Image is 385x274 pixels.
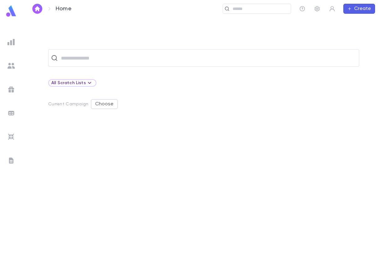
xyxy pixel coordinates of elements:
button: Create [343,4,375,14]
img: students_grey.60c7aba0da46da39d6d829b817ac14fc.svg [7,62,15,70]
img: home_white.a664292cf8c1dea59945f0da9f25487c.svg [34,6,41,11]
p: Current Campaign [48,102,88,107]
img: imports_grey.530a8a0e642e233f2baf0ef88e8c9fcb.svg [7,133,15,141]
img: batches_grey.339ca447c9d9533ef1741baa751efc33.svg [7,109,15,117]
p: Home [56,5,72,12]
div: All Scratch Lists [48,79,96,87]
img: logo [5,5,17,17]
button: Choose [91,99,118,109]
div: All Scratch Lists [51,79,93,87]
img: letters_grey.7941b92b52307dd3b8a917253454ce1c.svg [7,157,15,164]
img: campaigns_grey.99e729a5f7ee94e3726e6486bddda8f1.svg [7,86,15,93]
img: reports_grey.c525e4749d1bce6a11f5fe2a8de1b229.svg [7,38,15,46]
